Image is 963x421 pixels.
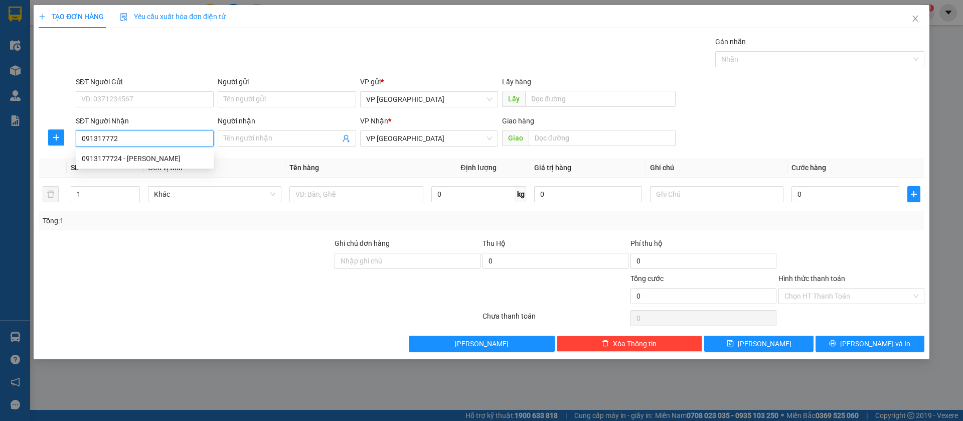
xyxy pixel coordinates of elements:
span: Xóa Thông tin [613,338,657,349]
span: printer [829,340,836,348]
span: Lấy [502,91,525,107]
button: deleteXóa Thông tin [557,336,703,352]
input: Ghi chú đơn hàng [335,253,480,269]
span: VP Nhận [360,117,388,125]
img: icon [120,13,128,21]
span: VP Sài Gòn [366,92,492,107]
div: 0913177724 - Kế Phong [76,151,214,167]
span: close [911,15,919,23]
div: Phí thu hộ [630,238,776,253]
span: Yêu cầu xuất hóa đơn điện tử [120,13,226,21]
span: plus [49,133,64,142]
button: Close [901,5,929,33]
input: 0 [534,186,642,202]
div: 0913177724 - [PERSON_NAME] [82,153,208,164]
div: Người gửi [218,76,356,87]
input: Dọc đường [529,130,676,146]
button: printer[PERSON_NAME] và In [816,336,924,352]
span: Giao [502,130,529,146]
span: user-add [342,134,350,143]
span: Giao hàng [502,117,534,125]
span: Tên hàng [289,164,319,172]
span: delete [602,340,609,348]
label: Gán nhãn [715,38,746,46]
span: save [727,340,734,348]
div: Chưa thanh toán [481,311,629,328]
span: Thu Hộ [483,239,506,247]
span: Định lượng [461,164,497,172]
span: [PERSON_NAME] và In [840,338,910,349]
label: Ghi chú đơn hàng [335,239,390,247]
span: Lấy hàng [502,78,531,86]
input: Dọc đường [525,91,676,107]
button: plus [907,186,920,202]
th: Ghi chú [646,158,787,178]
span: [PERSON_NAME] [738,338,791,349]
button: delete [43,186,59,202]
span: Tổng cước [630,274,664,283]
div: Tổng: 1 [43,215,372,226]
div: SĐT Người Nhận [76,115,214,126]
span: plus [39,13,46,20]
span: plus [908,190,920,198]
div: VP gửi [360,76,498,87]
span: kg [516,186,526,202]
span: [PERSON_NAME] [455,338,509,349]
label: Hình thức thanh toán [778,274,845,283]
button: plus [48,129,64,146]
span: VP Lộc Ninh [366,131,492,146]
span: Khác [154,187,275,202]
span: SL [71,164,79,172]
button: save[PERSON_NAME] [704,336,813,352]
button: [PERSON_NAME] [409,336,555,352]
input: VD: Bàn, Ghế [289,186,423,202]
span: Giá trị hàng [534,164,571,172]
div: SĐT Người Gửi [76,76,214,87]
span: TẠO ĐƠN HÀNG [39,13,104,21]
span: Cước hàng [791,164,826,172]
div: Người nhận [218,115,356,126]
input: Ghi Chú [650,186,783,202]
